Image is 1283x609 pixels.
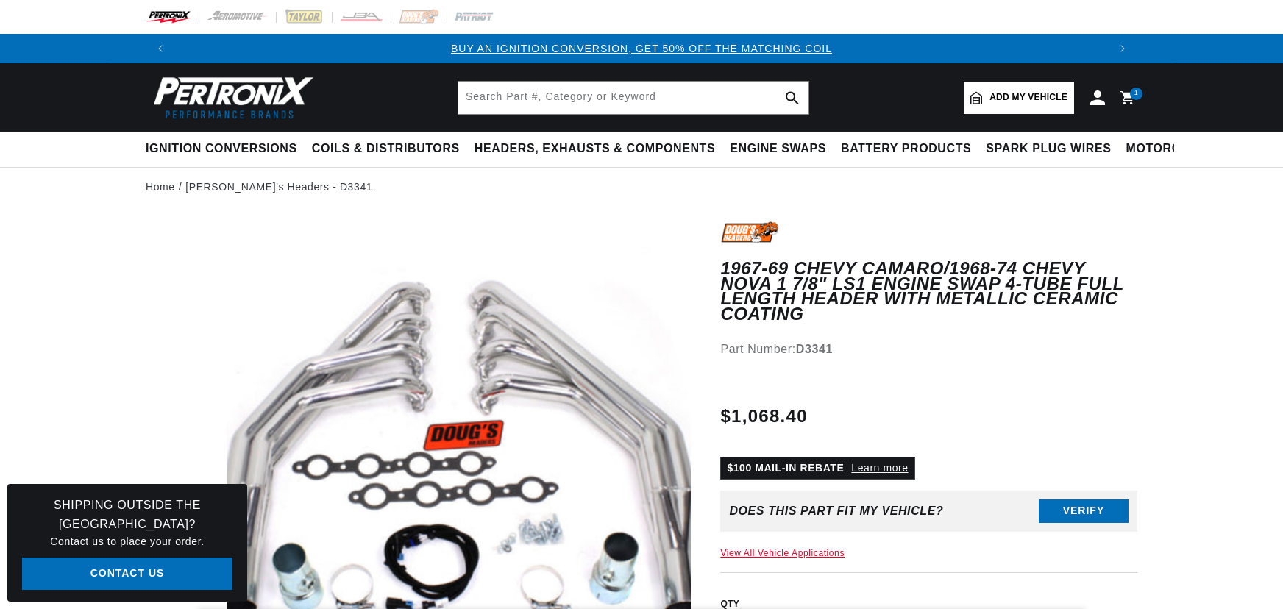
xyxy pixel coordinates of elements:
[1108,34,1137,63] button: Translation missing: en.sections.announcements.next_announcement
[175,40,1108,57] div: 1 of 3
[312,141,460,157] span: Coils & Distributors
[146,34,175,63] button: Translation missing: en.sections.announcements.previous_announcement
[185,179,372,195] a: [PERSON_NAME]'s Headers - D3341
[458,82,808,114] input: Search Part #, Category or Keyword
[720,457,914,479] p: $100 MAIL-IN REBATE
[834,132,978,166] summary: Battery Products
[986,141,1111,157] span: Spark Plug Wires
[305,132,467,166] summary: Coils & Distributors
[1126,141,1214,157] span: Motorcycle
[1039,499,1129,523] button: Verify
[964,82,1074,114] a: Add my vehicle
[146,179,1137,195] nav: breadcrumbs
[175,40,1108,57] div: Announcement
[451,43,832,54] a: BUY AN IGNITION CONVERSION, GET 50% OFF THE MATCHING COIL
[467,132,722,166] summary: Headers, Exhausts & Components
[989,90,1067,104] span: Add my vehicle
[730,141,826,157] span: Engine Swaps
[720,403,807,430] span: $1,068.40
[729,505,943,518] div: Does This part fit My vehicle?
[841,141,971,157] span: Battery Products
[722,132,834,166] summary: Engine Swaps
[851,462,908,474] a: Learn more
[1134,88,1139,100] span: 1
[22,533,232,549] p: Contact us to place your order.
[720,340,1137,359] div: Part Number:
[1119,132,1221,166] summary: Motorcycle
[109,34,1174,63] slideshow-component: Translation missing: en.sections.announcements.announcement_bar
[146,141,297,157] span: Ignition Conversions
[978,132,1118,166] summary: Spark Plug Wires
[720,261,1137,321] h1: 1967-69 Chevy Camaro/1968-74 Chevy Nova 1 7/8" LS1 Engine Swap 4-Tube Full Length Header with Met...
[475,141,715,157] span: Headers, Exhausts & Components
[22,496,232,533] h3: Shipping Outside the [GEOGRAPHIC_DATA]?
[146,72,315,123] img: Pertronix
[146,132,305,166] summary: Ignition Conversions
[776,82,808,114] button: search button
[146,179,175,195] a: Home
[796,343,833,355] strong: D3341
[720,548,845,558] a: View All Vehicle Applications
[22,558,232,591] a: Contact Us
